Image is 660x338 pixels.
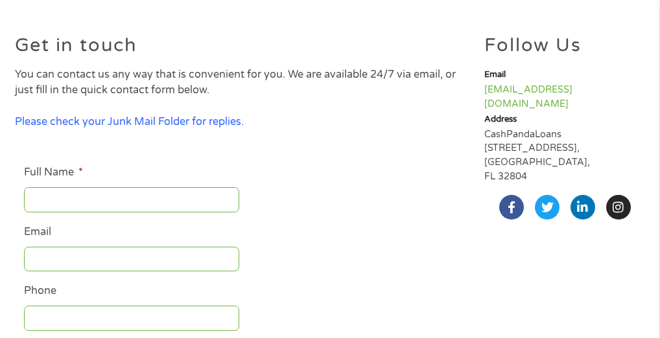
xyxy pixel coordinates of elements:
p: CashPandaLoans [STREET_ADDRESS], [GEOGRAPHIC_DATA], FL 32804 [484,128,645,183]
label: Email [24,225,51,239]
label: Phone [24,284,56,298]
h2: Follow Us [484,36,645,55]
h6: Address [484,114,645,125]
a: [EMAIL_ADDRESS][DOMAIN_NAME] [484,84,572,109]
span: Please check your Junk Mail Folder for replies. [15,115,244,128]
h6: Email [484,69,645,80]
h2: Get in touch [15,36,473,55]
p: You can contact us any way that is convenient for you. We are available 24/7 via email, or just f... [15,67,473,98]
label: Full Name [24,166,83,179]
